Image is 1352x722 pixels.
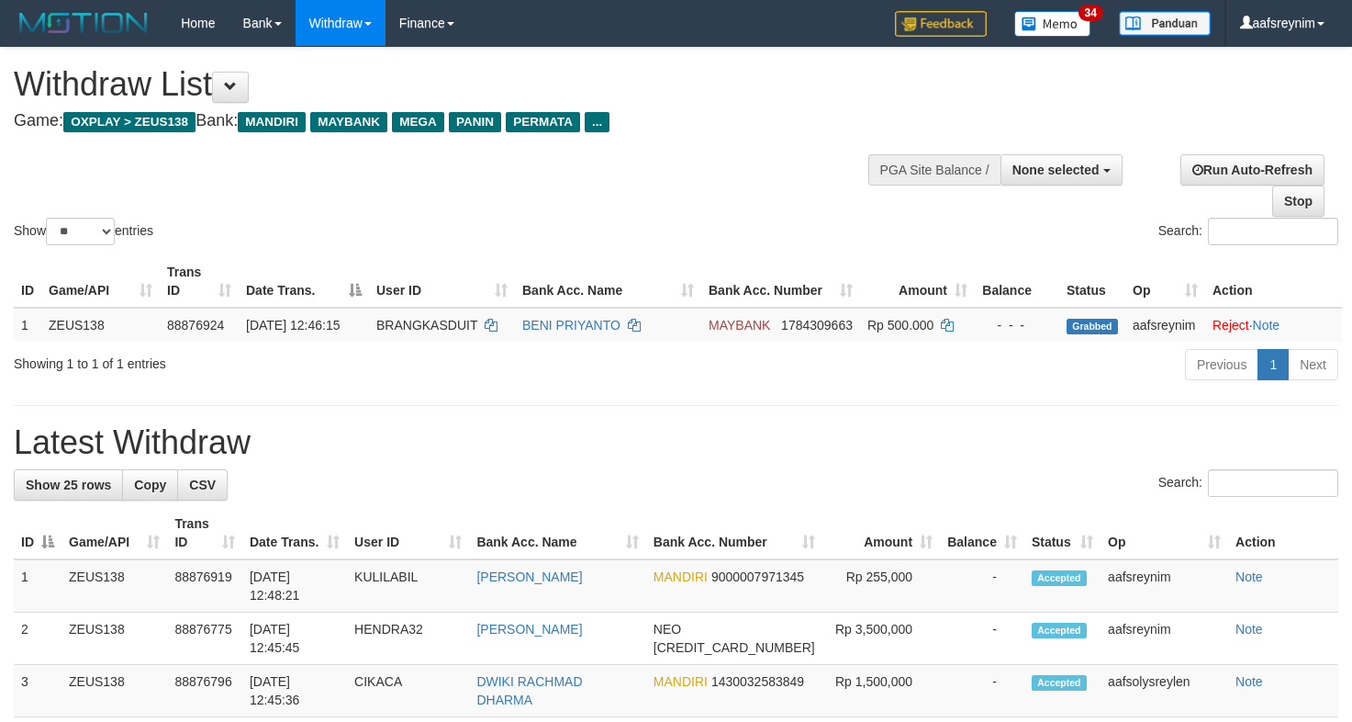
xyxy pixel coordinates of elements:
td: ZEUS138 [61,665,167,717]
input: Search: [1208,469,1338,497]
span: [DATE] 12:46:15 [246,318,340,333]
span: Accepted [1032,675,1087,691]
td: - [940,613,1024,665]
th: Game/API: activate to sort column ascending [61,507,167,559]
span: Grabbed [1067,319,1118,334]
td: ZEUS138 [61,613,167,665]
span: MAYBANK [310,112,387,132]
td: 3 [14,665,61,717]
a: Note [1235,674,1263,689]
a: [PERSON_NAME] [476,570,582,584]
th: User ID: activate to sort column ascending [347,507,469,559]
h1: Latest Withdraw [14,424,1338,461]
span: Copy 1784309663 to clipboard [781,318,853,333]
td: - [940,559,1024,613]
th: Bank Acc. Number: activate to sort column ascending [701,255,860,308]
td: 2 [14,613,61,665]
th: Date Trans.: activate to sort column descending [239,255,369,308]
a: Note [1235,622,1263,637]
span: 34 [1078,5,1103,21]
th: ID: activate to sort column descending [14,507,61,559]
span: Copy [134,478,166,492]
span: CSV [189,478,216,492]
div: Showing 1 to 1 of 1 entries [14,347,550,373]
span: PANIN [449,112,501,132]
label: Show entries [14,218,153,245]
td: [DATE] 12:45:45 [242,613,347,665]
td: ZEUS138 [61,559,167,613]
a: Copy [122,469,178,501]
span: Show 25 rows [26,478,111,492]
h1: Withdraw List [14,66,883,103]
td: [DATE] 12:48:21 [242,559,347,613]
a: Stop [1272,186,1324,217]
td: 1 [14,559,61,613]
a: Show 25 rows [14,469,123,501]
input: Search: [1208,218,1338,245]
td: CIKACA [347,665,469,717]
span: OXPLAY > ZEUS138 [63,112,196,132]
td: aafsolysreylen [1101,665,1228,717]
th: Balance [975,255,1059,308]
th: Amount: activate to sort column ascending [860,255,975,308]
label: Search: [1158,218,1338,245]
td: Rp 1,500,000 [822,665,940,717]
th: Status: activate to sort column ascending [1024,507,1101,559]
th: Bank Acc. Name: activate to sort column ascending [469,507,645,559]
th: User ID: activate to sort column ascending [369,255,515,308]
td: KULILABIL [347,559,469,613]
img: panduan.png [1119,11,1211,36]
th: Bank Acc. Number: activate to sort column ascending [646,507,822,559]
select: Showentries [46,218,115,245]
a: CSV [177,469,228,501]
th: Action [1228,507,1338,559]
img: Button%20Memo.svg [1014,11,1091,37]
span: MAYBANK [709,318,770,333]
th: Game/API: activate to sort column ascending [41,255,160,308]
th: Op: activate to sort column ascending [1125,255,1205,308]
a: Reject [1212,318,1249,333]
label: Search: [1158,469,1338,497]
td: Rp 3,500,000 [822,613,940,665]
span: Accepted [1032,623,1087,638]
span: None selected [1012,163,1100,177]
td: 88876775 [167,613,242,665]
td: · [1205,308,1342,342]
span: MANDIRI [238,112,306,132]
td: 88876919 [167,559,242,613]
div: - - - [982,316,1052,334]
span: Rp 500.000 [867,318,933,333]
th: Amount: activate to sort column ascending [822,507,940,559]
th: Status [1059,255,1125,308]
span: ... [585,112,609,132]
span: Accepted [1032,570,1087,586]
td: [DATE] 12:45:36 [242,665,347,717]
span: MANDIRI [654,674,708,689]
th: Bank Acc. Name: activate to sort column ascending [515,255,701,308]
span: Copy 1430032583849 to clipboard [711,674,804,689]
span: Copy 5859457105823572 to clipboard [654,640,815,655]
td: aafsreynim [1125,308,1205,342]
span: 88876924 [167,318,224,333]
a: DWIKI RACHMAD DHARMA [476,674,582,707]
span: BRANGKASDUIT [376,318,477,333]
img: Feedback.jpg [895,11,987,37]
a: 1 [1257,349,1289,380]
a: Previous [1185,349,1258,380]
th: Trans ID: activate to sort column ascending [167,507,242,559]
td: 88876796 [167,665,242,717]
th: Date Trans.: activate to sort column ascending [242,507,347,559]
span: MANDIRI [654,570,708,584]
td: - [940,665,1024,717]
th: ID [14,255,41,308]
a: BENI PRIYANTO [522,318,620,333]
td: 1 [14,308,41,342]
div: PGA Site Balance / [868,154,1000,186]
span: Copy 9000007971345 to clipboard [711,570,804,584]
td: HENDRA32 [347,613,469,665]
a: [PERSON_NAME] [476,622,582,637]
td: aafsreynim [1101,559,1228,613]
a: Next [1288,349,1338,380]
a: Note [1235,570,1263,584]
th: Action [1205,255,1342,308]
